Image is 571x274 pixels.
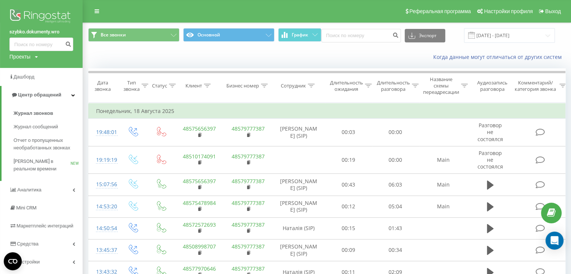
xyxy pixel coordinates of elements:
span: Центр обращений [18,92,61,98]
span: Дашборд [14,74,35,80]
a: 48575656397 [183,178,216,185]
div: Длительность ожидания [330,80,363,92]
td: [PERSON_NAME] (SIP) [273,239,325,261]
td: 00:19 [325,146,372,174]
div: Сотрудник [281,83,306,89]
span: Mini CRM [16,205,36,211]
div: Дата звонка [89,80,116,92]
div: Клиент [185,83,202,89]
a: 48572572693 [183,221,216,228]
a: 48579777387 [232,153,265,160]
a: 48579777387 [232,199,265,206]
button: Экспорт [405,29,445,42]
span: [PERSON_NAME] в реальном времени [14,158,71,173]
div: 19:19:19 [96,153,111,167]
img: Ringostat logo [9,8,73,26]
span: Все звонки [101,32,126,38]
div: 14:53:20 [96,199,111,214]
div: Комментарий/категория звонка [514,80,557,92]
a: 48508998707 [183,243,216,250]
span: Реферальная программа [409,8,471,14]
a: Центр обращений [2,86,83,104]
a: 48575656397 [183,125,216,132]
span: Маркетплейс интеграций [17,223,73,229]
a: 48575478984 [183,199,216,206]
div: Проекты [9,53,30,60]
span: График [292,32,308,38]
div: Бизнес номер [226,83,259,89]
td: Main [419,146,468,174]
a: 48510174091 [183,153,216,160]
a: 48577970646 [183,265,216,272]
td: 00:43 [325,174,372,196]
a: Когда данные могут отличаться от других систем [433,53,565,60]
button: Open CMP widget [4,252,22,270]
a: Журнал звонков [14,107,83,120]
td: Main [419,174,468,196]
div: 14:50:54 [96,221,111,236]
td: [PERSON_NAME] (SIP) [273,196,325,217]
a: 48579777387 [232,243,265,250]
div: Open Intercom Messenger [545,232,563,250]
input: Поиск по номеру [9,38,73,51]
button: Все звонки [88,28,179,42]
span: Средства [17,241,39,247]
div: Название схемы переадресации [423,76,459,95]
div: Тип звонка [124,80,140,92]
td: 00:12 [325,196,372,217]
td: Наталія (SIP) [273,217,325,239]
button: Основной [183,28,274,42]
td: [PERSON_NAME] (SIP) [273,119,325,146]
td: 00:15 [325,217,372,239]
span: Настройки профиля [484,8,533,14]
span: Отчет о пропущенных необработанных звонках [14,137,79,152]
span: Журнал сообщений [14,123,58,131]
span: Разговор не состоялся [478,149,503,170]
td: 00:09 [325,239,372,261]
td: [PERSON_NAME] (SIP) [273,174,325,196]
td: 06:03 [372,174,419,196]
button: График [278,28,321,42]
div: Аудиозапись разговора [474,80,511,92]
td: 00:00 [372,146,419,174]
span: Аналитика [17,187,41,193]
input: Поиск по номеру [321,29,401,42]
span: Настройки [16,259,40,265]
div: 13:45:37 [96,243,111,257]
a: Журнал сообщений [14,120,83,134]
td: 00:03 [325,119,372,146]
div: Длительность разговора [377,80,410,92]
td: 00:34 [372,239,419,261]
a: 48579777387 [232,178,265,185]
a: Отчет о пропущенных необработанных звонках [14,134,83,155]
div: 15:07:56 [96,177,111,192]
td: 05:04 [372,196,419,217]
a: szybko.dokumenty.wro [9,28,73,36]
a: [PERSON_NAME] в реальном времениNEW [14,155,83,176]
span: Журнал звонков [14,110,53,117]
td: Понедельник, 18 Августа 2025 [89,104,569,119]
span: Разговор не состоялся [478,122,503,142]
td: 00:00 [372,119,419,146]
div: Статус [152,83,167,89]
td: 01:43 [372,217,419,239]
a: 48579777387 [232,265,265,272]
span: Выход [545,8,561,14]
a: 48579777387 [232,125,265,132]
a: 48579777387 [232,221,265,228]
td: Main [419,196,468,217]
div: 19:48:01 [96,125,111,140]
